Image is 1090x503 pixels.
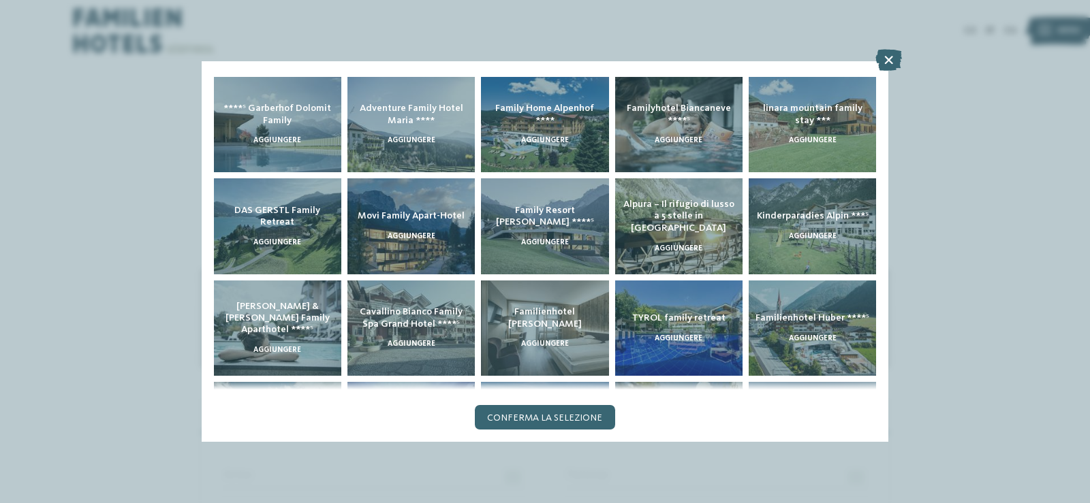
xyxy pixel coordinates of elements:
span: TYROL family retreat [632,313,726,323]
span: Cavallino Bianco Family Spa Grand Hotel ****ˢ [360,307,463,328]
span: aggiungere [789,137,837,144]
span: Alpura – Il rifugio di lusso a 5 stelle in [GEOGRAPHIC_DATA] [623,199,734,233]
span: aggiungere [253,239,301,246]
span: aggiungere [789,233,837,240]
span: Adventure Family Hotel Maria **** [360,103,463,125]
span: aggiungere [388,340,435,348]
span: Familienhotel Huber ****ˢ [756,313,869,323]
span: aggiungere [253,346,301,354]
span: [PERSON_NAME] & [PERSON_NAME] Family Aparthotel ****ˢ [225,302,330,335]
span: aggiungere [521,340,569,348]
span: Familyhotel Biancaneve ****ˢ [627,103,731,125]
span: linara mountain family stay *** [763,103,862,125]
span: aggiungere [655,335,702,342]
span: aggiungere [521,137,569,144]
span: aggiungere [655,137,702,144]
span: aggiungere [253,137,301,144]
span: aggiungere [521,239,569,246]
span: aggiungere [388,137,435,144]
span: aggiungere [789,335,837,342]
span: Conferma la selezione [487,413,602,423]
span: DAS GERSTL Family Retreat [234,206,320,227]
span: aggiungere [388,233,435,240]
span: aggiungere [655,245,702,253]
span: Familienhotel [PERSON_NAME] [508,307,582,328]
span: Family Home Alpenhof **** [495,103,594,125]
span: Kinderparadies Alpin ***ˢ [757,211,869,221]
span: ****ˢ Garberhof Dolomit Family [223,103,331,125]
span: Movi Family Apart-Hotel [358,211,465,221]
span: Family Resort [PERSON_NAME] ****ˢ [496,206,594,227]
